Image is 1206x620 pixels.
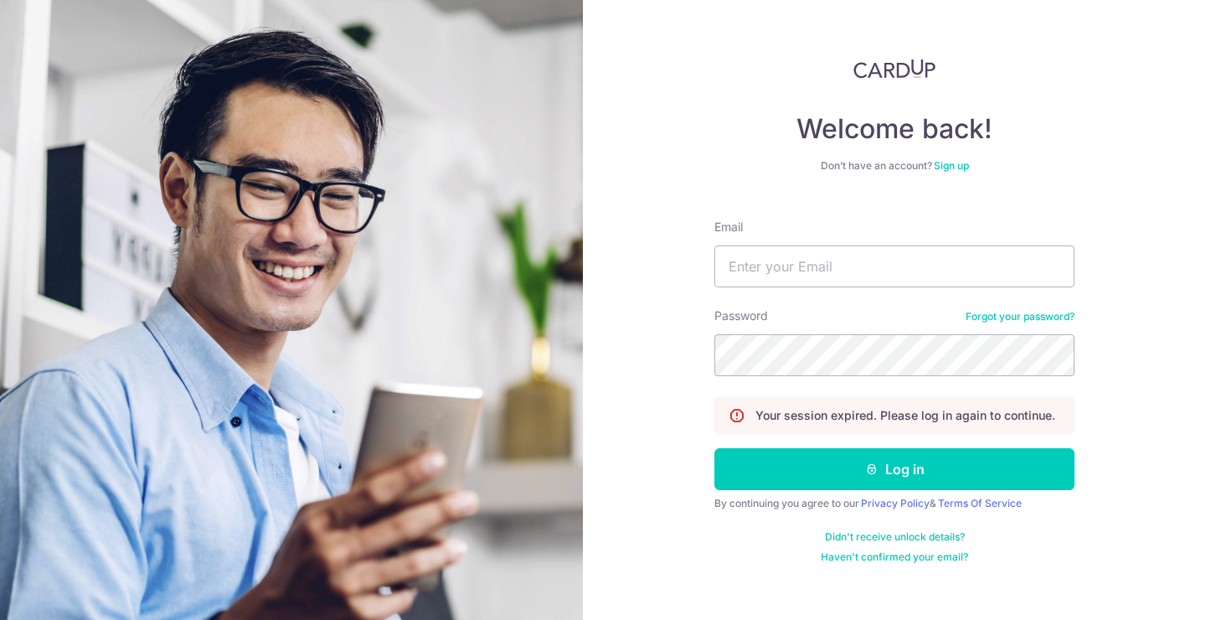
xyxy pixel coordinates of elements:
a: Forgot your password? [966,310,1075,323]
label: Email [714,219,743,235]
a: Haven't confirmed your email? [821,550,968,564]
a: Sign up [934,159,969,172]
label: Password [714,307,768,324]
div: By continuing you agree to our & [714,497,1075,510]
h4: Welcome back! [714,112,1075,146]
div: Don’t have an account? [714,159,1075,173]
a: Privacy Policy [861,497,930,509]
img: CardUp Logo [853,59,935,79]
button: Log in [714,448,1075,490]
a: Didn't receive unlock details? [825,530,965,544]
a: Terms Of Service [938,497,1022,509]
p: Your session expired. Please log in again to continue. [755,407,1055,424]
input: Enter your Email [714,245,1075,287]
